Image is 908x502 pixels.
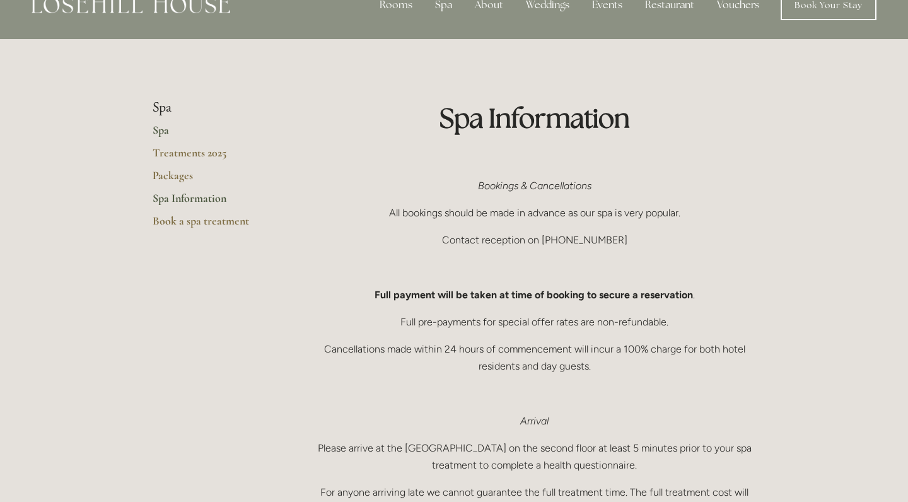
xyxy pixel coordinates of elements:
[313,440,755,474] p: Please arrive at the [GEOGRAPHIC_DATA] on the second floor at least 5 minutes prior to your spa t...
[520,415,549,427] em: Arrival
[313,204,755,221] p: All bookings should be made in advance as our spa is very popular.
[313,231,755,248] p: Contact reception on [PHONE_NUMBER]
[153,100,273,116] li: Spa
[313,286,755,303] p: .
[478,180,591,192] em: Bookings & Cancellations
[153,168,273,191] a: Packages
[313,341,755,375] p: Cancellations made within 24 hours of commencement will incur a 100% charge for both hotel reside...
[153,123,273,146] a: Spa
[153,146,273,168] a: Treatments 2025
[439,101,630,135] strong: Spa Information
[375,289,693,301] strong: Full payment will be taken at time of booking to secure a reservation
[313,313,755,330] p: Full pre-payments for special offer rates are non-refundable.
[153,214,273,236] a: Book a spa treatment
[153,191,273,214] a: Spa Information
